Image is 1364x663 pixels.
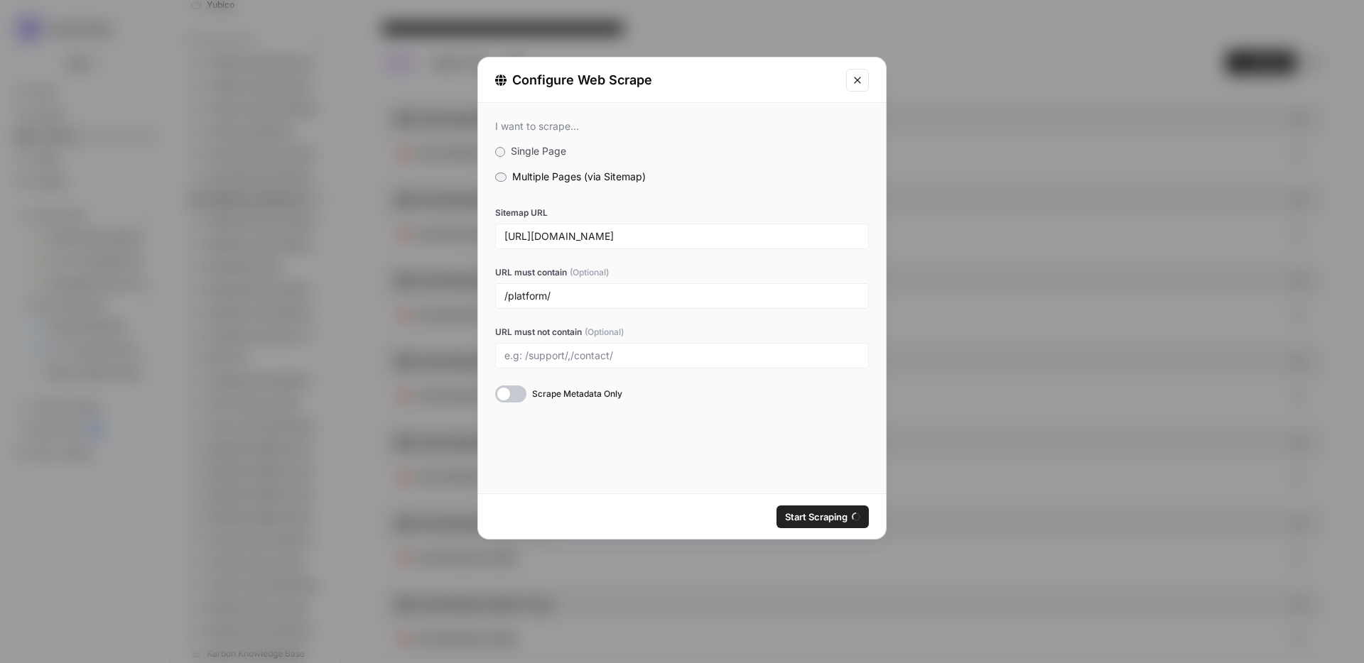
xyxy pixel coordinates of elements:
[495,207,869,219] label: Sitemap URL
[512,170,646,182] span: Multiple Pages (via Sitemap)
[570,266,609,279] span: (Optional)
[495,266,869,279] label: URL must contain
[846,69,869,92] button: Close modal
[495,172,507,182] input: Multiple Pages (via Sitemap)
[504,290,860,302] input: e.g: /blog/,/articles/
[504,230,860,243] input: e.g: www.example.com/sitemap.xml
[776,505,869,528] button: Start Scraping
[495,120,869,133] div: I want to scrape...
[495,326,869,339] label: URL must not contain
[785,510,848,524] span: Start Scraping
[532,388,622,400] span: Scrape Metadata Only
[495,70,838,90] div: Configure Web Scrape
[585,326,624,339] span: (Optional)
[504,349,860,362] input: e.g: /support/,/contact/
[511,145,566,157] span: Single Page
[495,147,505,157] input: Single Page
